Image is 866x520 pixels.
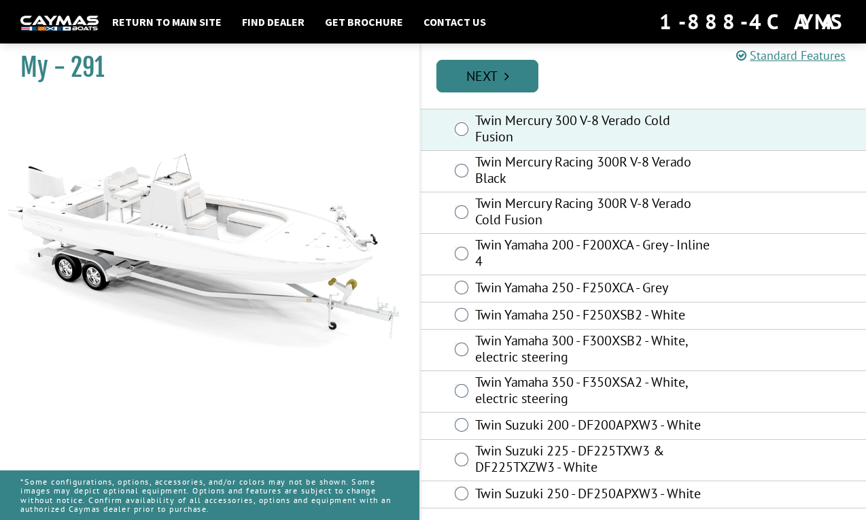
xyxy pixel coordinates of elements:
a: Get Brochure [318,13,410,31]
label: Twin Suzuki 200 - DF200APXW3 - White [475,417,710,436]
a: Standard Features [736,48,846,63]
label: Twin Mercury Racing 300R V-8 Verado Black [475,154,710,190]
label: Twin Yamaha 350 - F350XSA2 - White, electric steering [475,374,710,410]
label: Twin Yamaha 200 - F200XCA - Grey - Inline 4 [475,237,710,273]
a: Contact Us [417,13,493,31]
a: Return to main site [105,13,228,31]
a: Next [436,60,538,92]
label: Twin Mercury 300 V-8 Verado Cold Fusion [475,112,710,148]
a: Find Dealer [235,13,311,31]
h1: My - 291 [20,52,385,83]
img: white-logo-c9c8dbefe5ff5ceceb0f0178aa75bf4bb51f6bca0971e226c86eb53dfe498488.png [20,16,99,30]
label: Twin Yamaha 300 - F300XSB2 - White, electric steering [475,332,710,368]
div: 1-888-4CAYMAS [659,7,846,37]
label: Twin Suzuki 225 - DF225TXW3 & DF225TXZW3 - White [475,443,710,479]
ul: Pagination [433,58,866,92]
p: *Some configurations, options, accessories, and/or colors may not be shown. Some images may depic... [20,470,399,520]
label: Twin Yamaha 250 - F250XSB2 - White [475,307,710,326]
label: Twin Yamaha 250 - F250XCA - Grey [475,279,710,299]
label: Twin Mercury Racing 300R V-8 Verado Cold Fusion [475,195,710,231]
label: Twin Suzuki 250 - DF250APXW3 - White [475,485,710,505]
